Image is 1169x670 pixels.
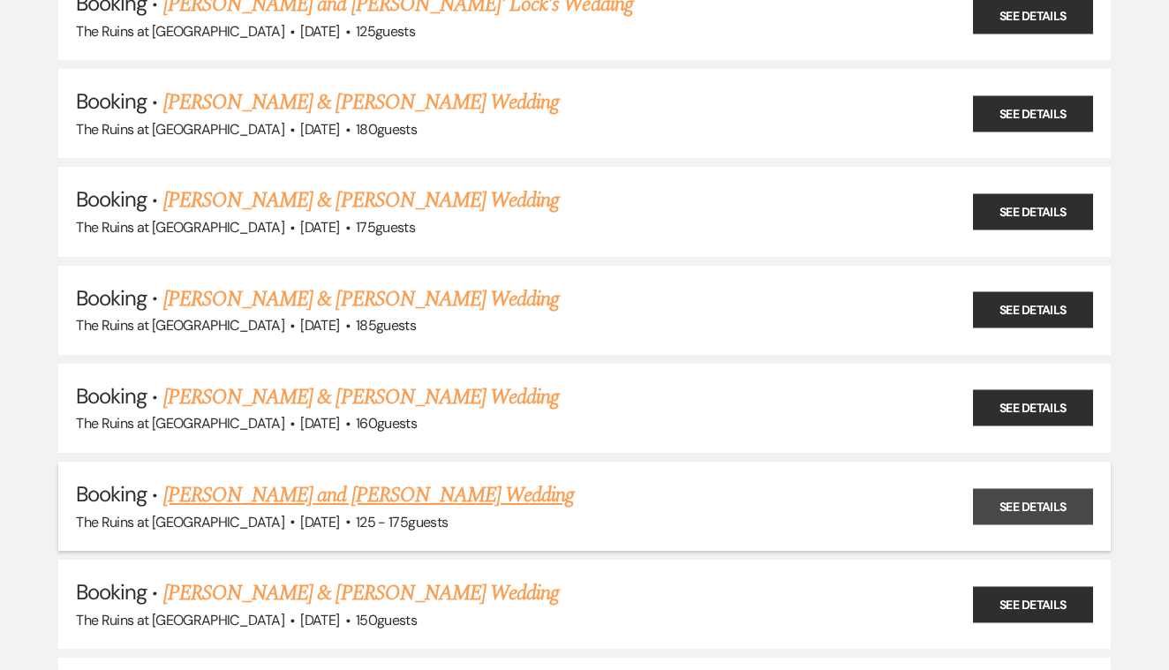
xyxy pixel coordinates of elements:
[163,577,559,609] a: [PERSON_NAME] & [PERSON_NAME] Wedding
[300,218,339,237] span: [DATE]
[356,611,417,629] span: 150 guests
[973,390,1093,426] a: See Details
[300,120,339,139] span: [DATE]
[76,87,147,115] span: Booking
[356,513,448,531] span: 125 - 175 guests
[76,480,147,508] span: Booking
[76,120,284,139] span: The Ruins at [GEOGRAPHIC_DATA]
[300,513,339,531] span: [DATE]
[163,381,559,413] a: [PERSON_NAME] & [PERSON_NAME] Wedding
[356,120,417,139] span: 180 guests
[76,578,147,606] span: Booking
[76,414,284,433] span: The Ruins at [GEOGRAPHIC_DATA]
[163,87,559,118] a: [PERSON_NAME] & [PERSON_NAME] Wedding
[163,479,575,511] a: [PERSON_NAME] and [PERSON_NAME] Wedding
[356,414,417,433] span: 160 guests
[76,382,147,410] span: Booking
[973,193,1093,230] a: See Details
[973,95,1093,132] a: See Details
[356,316,416,335] span: 185 guests
[300,611,339,629] span: [DATE]
[973,488,1093,524] a: See Details
[300,22,339,41] span: [DATE]
[973,292,1093,328] a: See Details
[76,22,284,41] span: The Ruins at [GEOGRAPHIC_DATA]
[76,513,284,531] span: The Ruins at [GEOGRAPHIC_DATA]
[356,22,415,41] span: 125 guests
[300,316,339,335] span: [DATE]
[973,586,1093,622] a: See Details
[356,218,415,237] span: 175 guests
[76,218,284,237] span: The Ruins at [GEOGRAPHIC_DATA]
[76,316,284,335] span: The Ruins at [GEOGRAPHIC_DATA]
[76,185,147,213] span: Booking
[76,611,284,629] span: The Ruins at [GEOGRAPHIC_DATA]
[163,184,559,216] a: [PERSON_NAME] & [PERSON_NAME] Wedding
[163,283,559,315] a: [PERSON_NAME] & [PERSON_NAME] Wedding
[76,284,147,312] span: Booking
[300,414,339,433] span: [DATE]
